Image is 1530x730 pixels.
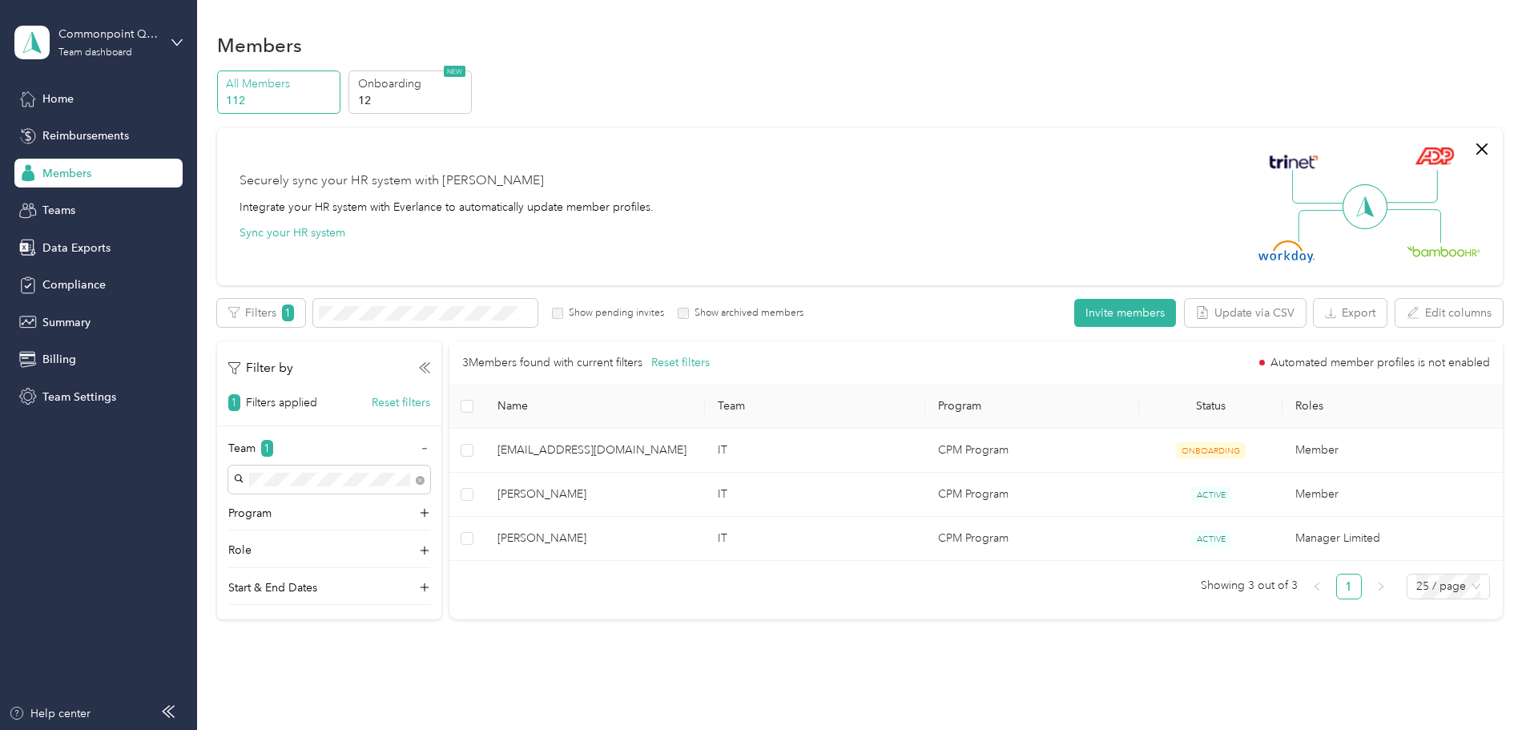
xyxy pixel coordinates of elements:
div: Integrate your HR system with Everlance to automatically update member profiles. [240,199,654,216]
li: Previous Page [1304,574,1330,599]
button: right [1368,574,1394,599]
li: Next Page [1368,574,1394,599]
img: BambooHR [1407,245,1480,256]
span: Reimbursements [42,127,129,144]
td: CPM Program [925,517,1140,561]
span: NEW [444,66,465,77]
button: Export [1314,299,1387,327]
img: Line Left Down [1298,209,1354,242]
iframe: Everlance-gr Chat Button Frame [1440,640,1530,730]
label: Show pending invites [563,306,664,321]
span: Teams [42,202,75,219]
td: IT [705,473,925,517]
h1: Members [217,37,302,54]
td: edelaisla@commonpoint.org [485,429,705,473]
td: Member [1282,429,1503,473]
span: ACTIVE [1191,530,1231,547]
p: Program [228,505,272,522]
span: 25 / page [1416,575,1480,599]
button: Filters1 [217,299,305,327]
span: Billing [42,351,76,368]
span: Summary [42,314,91,331]
p: Filters applied [246,394,317,411]
p: Start & End Dates [228,579,317,596]
div: Commonpoint Queens [58,26,159,42]
span: Compliance [42,276,106,293]
p: Role [228,542,252,559]
a: 1 [1337,575,1361,599]
button: left [1304,574,1330,599]
td: Arman Farshadmand [485,473,705,517]
span: left [1312,582,1322,591]
span: ONBOARDING [1176,442,1246,459]
div: Page Size [1407,574,1490,599]
p: 3 Members found with current filters [462,354,642,372]
img: Line Right Down [1385,209,1441,244]
button: Reset filters [372,394,430,411]
li: 1 [1336,574,1362,599]
td: Member [1282,473,1503,517]
td: IT [705,517,925,561]
td: ONBOARDING [1139,429,1282,473]
td: CPM Program [925,473,1140,517]
span: [EMAIL_ADDRESS][DOMAIN_NAME] [497,442,692,459]
th: Name [485,385,705,429]
p: Filter by [228,358,293,378]
span: 1 [261,440,273,457]
th: Program [925,385,1140,429]
button: Sync your HR system [240,224,345,241]
p: Onboarding [358,75,467,92]
button: Invite members [1074,299,1176,327]
div: Team dashboard [58,48,132,58]
img: Line Right Up [1382,170,1438,204]
img: Trinet [1266,151,1322,173]
img: ADP [1415,147,1454,165]
p: Team [228,440,256,457]
th: Team [705,385,925,429]
p: 12 [358,92,467,109]
button: Reset filters [651,354,710,372]
span: Members [42,165,91,182]
span: 1 [228,394,240,411]
p: 112 [226,92,335,109]
button: Edit columns [1395,299,1503,327]
td: Kelenda Allen-James [485,517,705,561]
span: Data Exports [42,240,111,256]
span: 1 [282,305,294,321]
button: Help center [9,705,91,722]
th: Status [1139,385,1282,429]
span: ACTIVE [1191,486,1231,503]
td: Manager Limited [1282,517,1503,561]
button: Update via CSV [1185,299,1306,327]
span: Team Settings [42,389,116,405]
div: Securely sync your HR system with [PERSON_NAME] [240,171,544,191]
span: [PERSON_NAME] [497,530,692,547]
p: All Members [226,75,335,92]
img: Line Left Up [1292,170,1348,204]
th: Roles [1282,385,1503,429]
span: Showing 3 out of 3 [1201,574,1298,598]
img: Workday [1258,240,1315,263]
td: IT [705,429,925,473]
td: CPM Program [925,429,1140,473]
label: Show archived members [689,306,803,321]
span: Home [42,91,74,107]
span: right [1376,582,1386,591]
span: Automated member profiles is not enabled [1270,357,1490,369]
span: [PERSON_NAME] [497,486,692,503]
span: Name [497,399,692,413]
